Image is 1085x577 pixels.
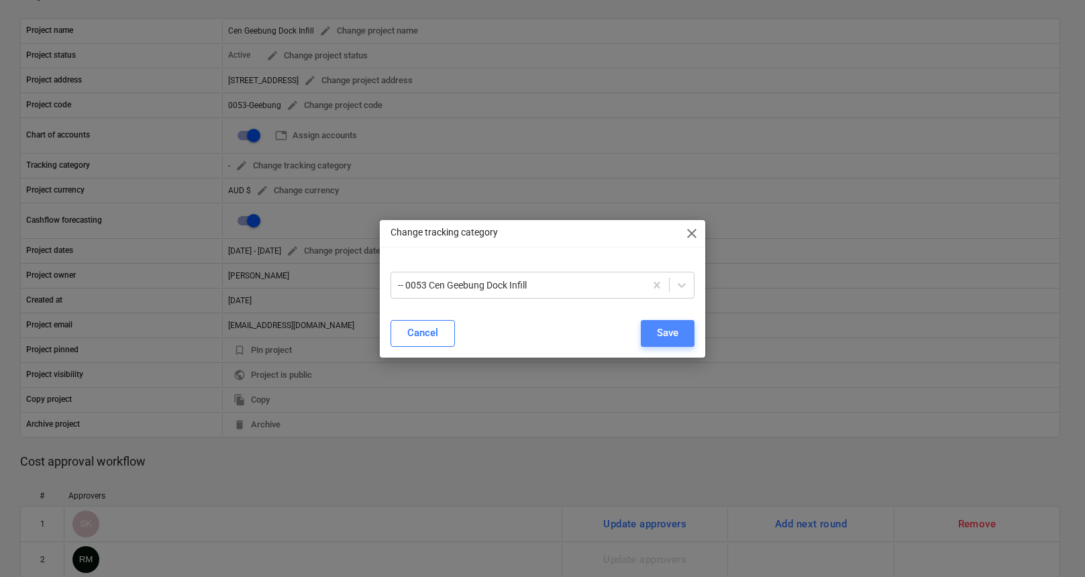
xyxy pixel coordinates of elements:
button: Save [641,320,694,347]
p: Change tracking category [391,225,498,240]
div: Cancel [407,324,438,342]
iframe: Chat Widget [1018,513,1085,577]
button: Cancel [391,320,455,347]
span: close [684,225,700,242]
div: Save [657,324,678,342]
